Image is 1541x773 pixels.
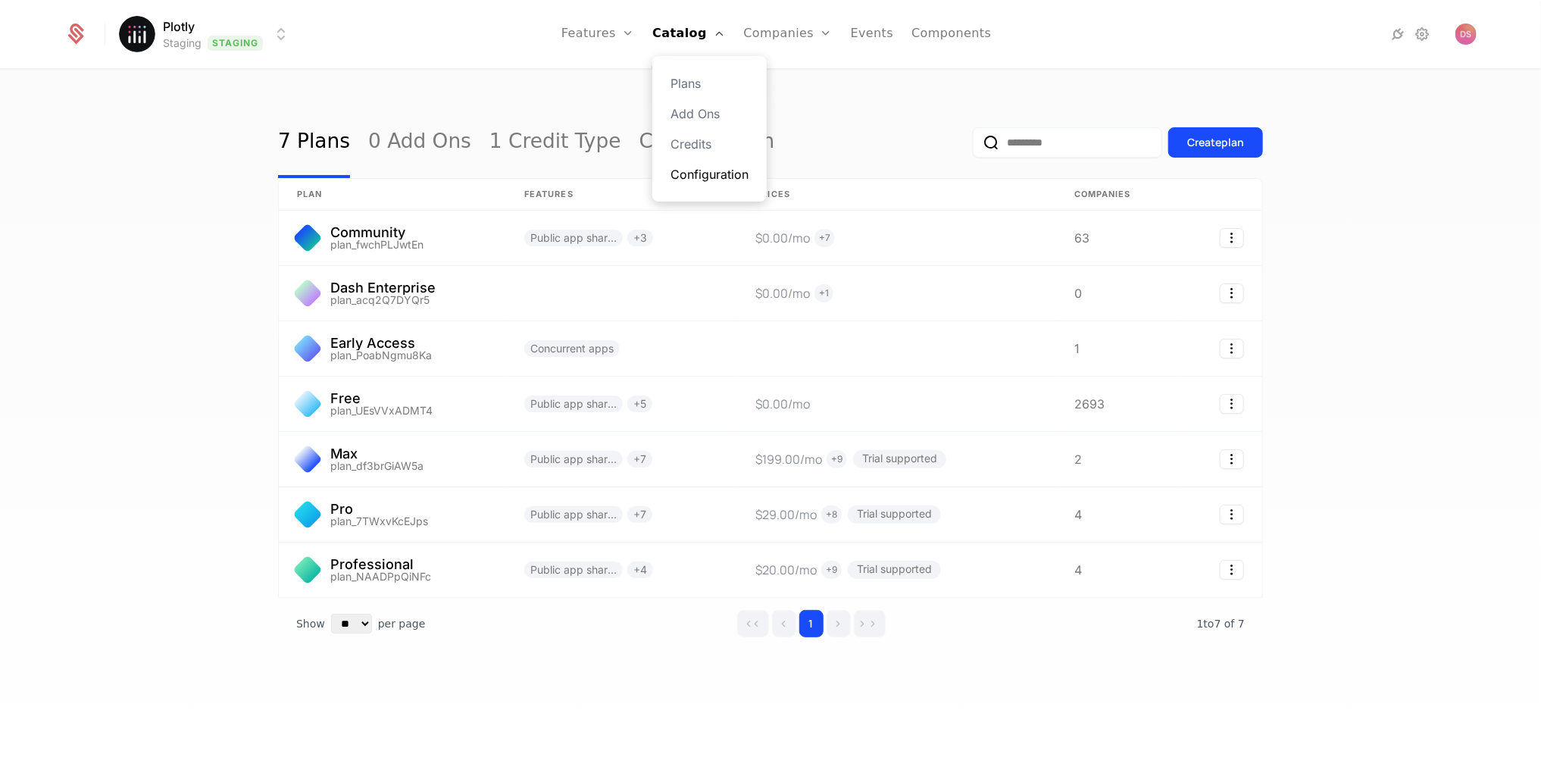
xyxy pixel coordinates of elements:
[1413,25,1431,43] a: Settings
[378,616,426,631] span: per page
[1455,23,1477,45] button: Open user button
[772,610,796,637] button: Go to previous page
[123,17,290,51] button: Select environment
[296,616,325,631] span: Show
[670,105,749,123] a: Add Ons
[368,107,471,178] a: 0 Add Ons
[799,610,824,637] button: Go to page 1
[1220,505,1244,524] button: Select action
[208,36,263,51] span: Staging
[1197,618,1245,630] span: 7
[1220,449,1244,469] button: Select action
[1220,394,1244,414] button: Select action
[670,165,749,183] a: Configuration
[670,135,749,153] a: Credits
[1389,25,1407,43] a: Integrations
[639,107,775,178] a: Configuration
[278,598,1263,649] div: Table pagination
[1220,228,1244,248] button: Select action
[737,610,886,637] div: Page navigation
[1220,560,1244,580] button: Select action
[278,107,350,178] a: 7 Plans
[1197,618,1238,630] span: 1 to 7 of
[670,74,749,92] a: Plans
[1187,135,1244,150] div: Create plan
[854,610,886,637] button: Go to last page
[506,179,737,211] th: Features
[1220,339,1244,358] button: Select action
[1220,283,1244,303] button: Select action
[279,179,506,211] th: plan
[331,614,372,634] select: Select page size
[737,179,1055,211] th: Prices
[1168,127,1263,158] button: Createplan
[1455,23,1477,45] img: Daniel Anton Suchy
[163,17,195,36] span: Plotly
[737,610,769,637] button: Go to first page
[1056,179,1177,211] th: Companies
[489,107,621,178] a: 1 Credit Type
[163,36,202,51] div: Staging
[119,16,155,52] img: Plotly
[827,610,851,637] button: Go to next page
